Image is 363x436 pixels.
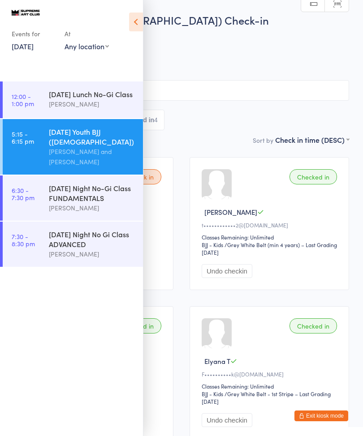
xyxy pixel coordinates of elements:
div: [PERSON_NAME] [49,99,135,109]
div: BJJ - Kids [202,241,223,248]
div: Events for [12,26,56,41]
div: At [65,26,109,41]
button: Undo checkin [202,264,252,278]
label: Sort by [253,136,273,145]
time: 12:00 - 1:00 pm [12,93,34,107]
a: 7:30 -8:30 pm[DATE] Night No Gi Class ADVANCED[PERSON_NAME] [3,222,143,267]
div: t••••••••••••2@[DOMAIN_NAME] [202,221,340,229]
a: 5:15 -6:15 pm[DATE] Youth BJJ ([DEMOGRAPHIC_DATA])[PERSON_NAME] and [PERSON_NAME] [3,119,143,175]
span: [PERSON_NAME] and [PERSON_NAME] [14,41,335,50]
button: Exit kiosk mode [294,410,348,421]
div: [DATE] Night No Gi Class ADVANCED [49,229,135,249]
time: 6:30 - 7:30 pm [12,187,35,201]
div: [PERSON_NAME] [49,249,135,259]
h2: [DATE] Youth BJJ ([DEMOGRAPHIC_DATA]) Check-in [14,13,349,27]
img: Supreme Art Club Pty Ltd [9,7,43,17]
div: 4 [154,116,158,124]
div: [DATE] Lunch No-Gi Class [49,89,135,99]
div: Checked in [290,169,337,184]
div: [PERSON_NAME] and [PERSON_NAME] [49,146,135,167]
a: 6:30 -7:30 pm[DATE] Night No-Gi Class FUNDAMENTALS[PERSON_NAME] [3,175,143,221]
div: Classes Remaining: Unlimited [202,382,340,390]
div: F••••••••••k@[DOMAIN_NAME] [202,370,340,378]
div: [DATE] Night No-Gi Class FUNDAMENTALS [49,183,135,203]
span: / Grey White Belt - 1st Stripe – Last Grading [DATE] [202,390,331,405]
a: 12:00 -1:00 pm[DATE] Lunch No-Gi Class[PERSON_NAME] [3,81,143,118]
span: / Grey White Belt (min 4 years) – Last Grading [DATE] [202,241,337,256]
div: Any location [65,41,109,51]
span: Elyana T [204,356,230,366]
div: [PERSON_NAME] [49,203,135,213]
div: Check in time (DESC) [275,135,349,145]
span: [PERSON_NAME] [14,50,335,59]
button: Undo checkin [202,413,252,427]
input: Search [14,80,349,101]
span: [DATE] 5:15pm [14,32,335,41]
time: 7:30 - 8:30 pm [12,233,35,247]
div: Classes Remaining: Unlimited [202,233,340,241]
div: [DATE] Youth BJJ ([DEMOGRAPHIC_DATA]) [49,127,135,146]
time: 5:15 - 6:15 pm [12,130,34,145]
div: BJJ - Kids [202,390,223,398]
a: [DATE] [12,41,34,51]
div: Checked in [290,318,337,333]
span: BJJ - Kids [14,59,349,68]
span: [PERSON_NAME] [204,207,257,217]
